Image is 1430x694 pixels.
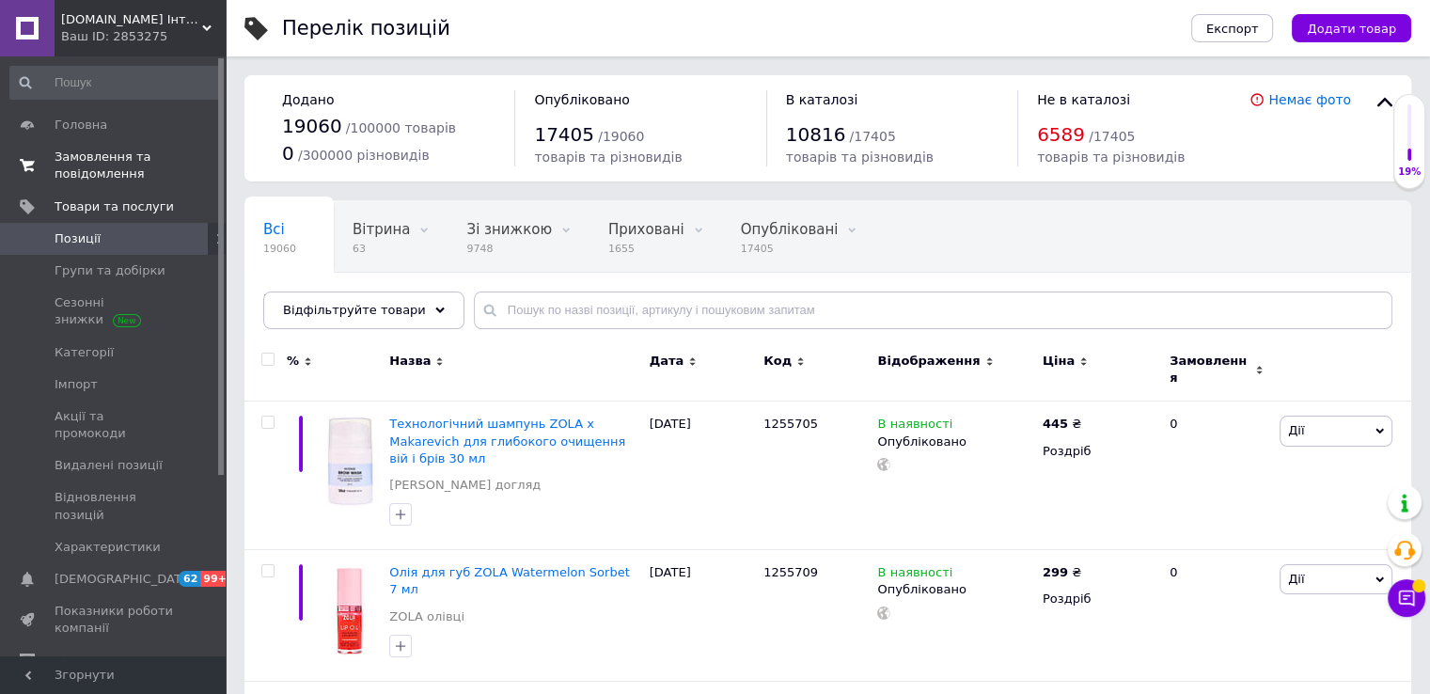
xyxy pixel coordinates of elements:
[55,376,98,393] span: Імпорт
[1089,129,1135,144] span: / 17405
[1043,565,1068,579] b: 299
[534,123,594,146] span: 17405
[741,242,839,256] span: 17405
[534,150,682,165] span: товарів та різновидів
[200,571,231,587] span: 99+
[849,129,895,144] span: / 17405
[763,417,818,431] span: 1255705
[466,242,551,256] span: 9748
[55,571,194,588] span: [DEMOGRAPHIC_DATA]
[55,489,174,523] span: Відновлення позицій
[389,608,464,625] a: ZOLA олівці
[298,148,430,163] span: / 300000 різновидів
[1158,402,1275,550] div: 0
[1043,591,1154,607] div: Роздріб
[283,303,426,317] span: Відфільтруйте товари
[55,294,174,328] span: Сезонні знижки
[263,292,416,309] span: В наличии, Без фото
[1307,22,1396,36] span: Додати товар
[1043,417,1068,431] b: 445
[1037,150,1185,165] span: товарів та різновидів
[763,353,792,370] span: Код
[877,581,1032,598] div: Опубліковано
[1394,166,1424,179] div: 19%
[786,150,934,165] span: товарів та різновидів
[598,129,644,144] span: / 19060
[55,230,101,247] span: Позиції
[1206,22,1259,36] span: Експорт
[287,353,299,370] span: %
[1170,353,1250,386] span: Замовлення
[282,142,294,165] span: 0
[1043,416,1081,433] div: ₴
[877,353,980,370] span: Відображення
[877,434,1032,450] div: Опубліковано
[389,353,431,370] span: Назва
[650,353,684,370] span: Дата
[282,19,450,39] div: Перелік позицій
[389,477,541,494] a: [PERSON_NAME] догляд
[1043,353,1075,370] span: Ціна
[55,457,163,474] span: Видалені позиції
[1037,92,1130,107] span: Не в каталозі
[1037,123,1085,146] span: 6589
[353,242,410,256] span: 63
[389,565,629,596] a: Олія для губ ZOLA Watermelon Sorbet 7 мл
[741,221,839,238] span: Опубліковані
[55,149,174,182] span: Замовлення та повідомлення
[55,408,174,442] span: Акції та промокоди
[282,115,342,137] span: 19060
[1191,14,1274,42] button: Експорт
[353,221,410,238] span: Вітрина
[389,417,625,465] a: Технологічний шампунь ZOLA x Makarevich для глибокого очищення вій і брів 30 мл
[346,120,456,135] span: / 100000 товарів
[55,262,165,279] span: Групи та добірки
[786,92,858,107] span: В каталозі
[1268,92,1351,107] a: Немає фото
[1158,550,1275,682] div: 0
[55,653,103,670] span: Відгуки
[328,564,371,656] img: Масло для губ ZOLA Watermelon Sorbet 7 мл
[1292,14,1411,42] button: Додати товар
[466,221,551,238] span: Зі знижкою
[877,565,952,585] span: В наявності
[263,221,285,238] span: Всі
[61,11,202,28] span: Profblesk.com.ua Інтернет-магазин професійної косметики. "Безкоштовна доставка від 1199 грн"
[786,123,846,146] span: 10816
[608,221,684,238] span: Приховані
[263,242,296,256] span: 19060
[1388,579,1425,617] button: Чат з покупцем
[1288,423,1304,437] span: Дії
[1288,572,1304,586] span: Дії
[55,539,161,556] span: Характеристики
[55,603,174,637] span: Показники роботи компанії
[763,565,818,579] span: 1255709
[179,571,200,587] span: 62
[645,402,759,550] div: [DATE]
[55,198,174,215] span: Товари та послуги
[61,28,226,45] div: Ваш ID: 2853275
[1043,443,1154,460] div: Роздріб
[474,292,1392,329] input: Пошук по назві позиції, артикулу і пошуковим запитам
[608,242,684,256] span: 1655
[282,92,334,107] span: Додано
[1043,564,1081,581] div: ₴
[645,550,759,682] div: [DATE]
[877,417,952,436] span: В наявності
[9,66,222,100] input: Пошук
[320,416,380,507] img: Технологический шампунь ZOLA x Makarevich для глубокой очистки ресниц и бровей 30 мл
[55,344,114,361] span: Категорії
[534,92,630,107] span: Опубліковано
[55,117,107,134] span: Головна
